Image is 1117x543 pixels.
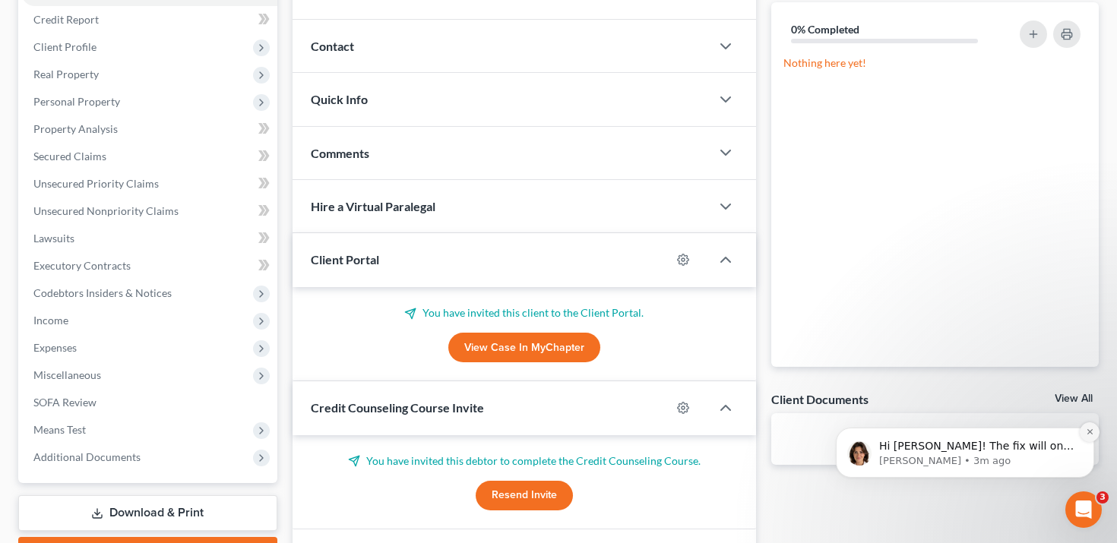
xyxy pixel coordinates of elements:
span: Comments [311,146,369,160]
a: Unsecured Priority Claims [21,170,277,197]
span: Contact [311,39,354,53]
span: Miscellaneous [33,368,101,381]
p: You have invited this client to the Client Portal. [311,305,739,320]
span: Personal Property [33,95,120,108]
p: Message from Emma, sent 3m ago [66,122,262,136]
span: Expenses [33,341,77,354]
a: Secured Claims [21,143,277,170]
span: Lawsuits [33,232,74,245]
span: Hire a Virtual Paralegal [311,199,435,213]
div: Client Documents [771,391,869,407]
span: Unsecured Nonpriority Claims [33,204,179,217]
a: View Case in MyChapter [448,333,600,363]
a: Unsecured Nonpriority Claims [21,197,277,225]
span: Additional Documents [33,450,141,463]
p: No client documents yet. [783,425,1087,440]
iframe: Intercom notifications message [813,332,1117,502]
span: Executory Contracts [33,259,131,272]
span: Means Test [33,423,86,436]
a: Credit Report [21,6,277,33]
p: Nothing here yet! [783,55,1087,71]
span: Credit Report [33,13,99,26]
button: Dismiss notification [267,90,286,110]
img: Profile image for Emma [34,109,59,134]
iframe: Intercom live chat [1065,491,1102,528]
span: Quick Info [311,92,368,106]
span: Codebtors Insiders & Notices [33,286,172,299]
div: message notification from Emma, 3m ago. Hi Alex! The fix will only affect new invites moving forw... [23,96,281,146]
span: SOFA Review [33,396,97,409]
span: Client Profile [33,40,97,53]
a: Lawsuits [21,225,277,252]
span: Credit Counseling Course Invite [311,400,484,415]
span: Secured Claims [33,150,106,163]
span: Unsecured Priority Claims [33,177,159,190]
span: 3 [1096,491,1109,504]
p: You have invited this debtor to complete the Credit Counseling Course. [311,453,739,469]
span: Property Analysis [33,122,118,135]
button: Resend Invite [476,481,573,511]
a: Property Analysis [21,115,277,143]
strong: 0% Completed [791,23,859,36]
span: Real Property [33,68,99,81]
span: Client Portal [311,252,379,267]
a: Download & Print [18,495,277,531]
a: Executory Contracts [21,252,277,279]
a: SOFA Review [21,389,277,416]
span: Income [33,314,68,327]
p: Hi [PERSON_NAME]! The fix will only affect new invites moving forward. I corrected that for you i... [66,107,262,122]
